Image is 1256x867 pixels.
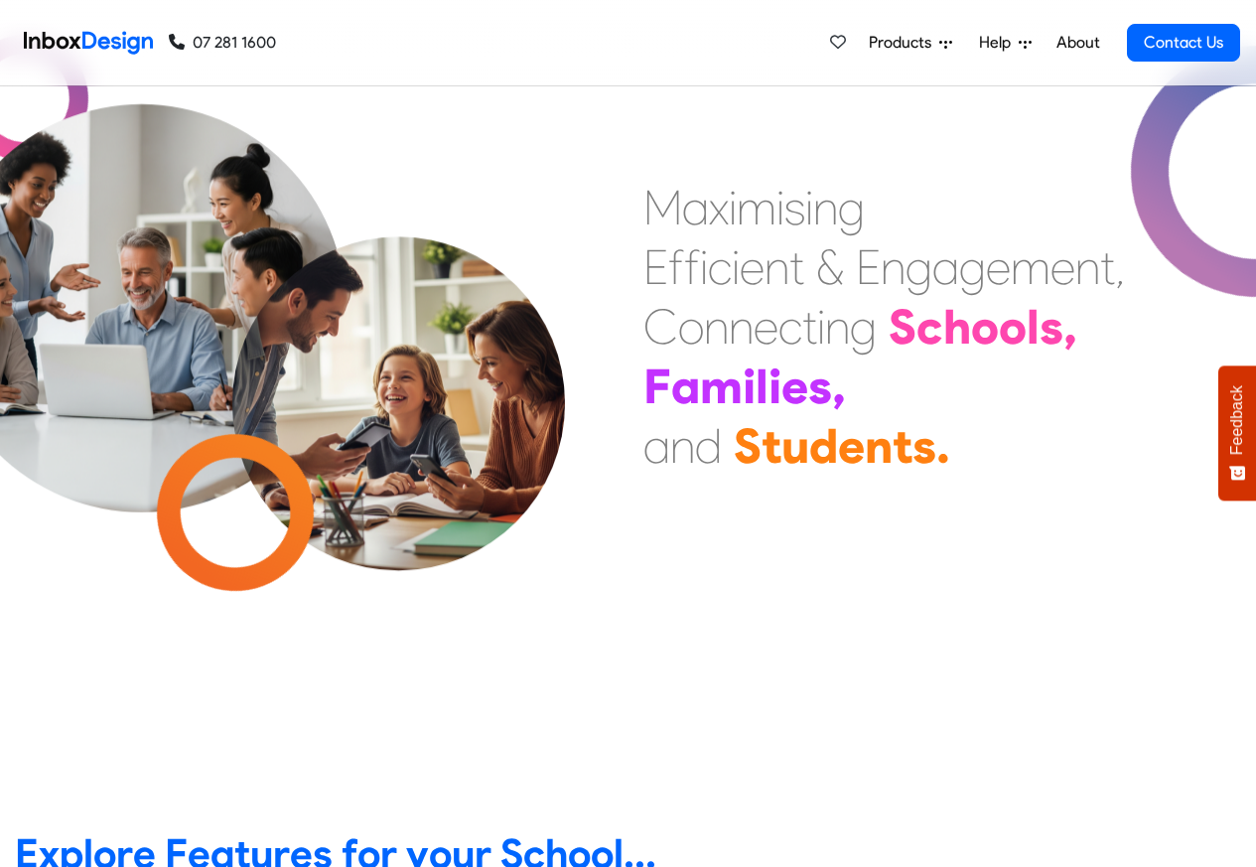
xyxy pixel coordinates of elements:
div: a [932,237,959,297]
div: a [671,357,700,416]
span: Feedback [1228,385,1246,455]
div: a [682,178,709,237]
div: t [802,297,817,357]
div: g [838,178,865,237]
div: t [893,416,912,476]
div: u [781,416,809,476]
div: S [734,416,762,476]
div: m [700,357,743,416]
div: t [789,237,804,297]
div: E [643,237,668,297]
div: & [816,237,844,297]
div: s [808,357,832,416]
div: s [912,416,936,476]
div: h [943,297,971,357]
a: Help [971,23,1040,63]
button: Feedback - Show survey [1218,365,1256,501]
div: n [813,178,838,237]
span: Products [869,31,939,55]
div: F [643,357,671,416]
div: , [1115,237,1125,297]
div: c [708,237,732,297]
div: f [684,237,700,297]
div: i [729,178,737,237]
a: Products [861,23,960,63]
div: o [999,297,1027,357]
span: Help [979,31,1019,55]
div: c [778,297,802,357]
div: n [865,416,893,476]
div: e [986,237,1011,297]
div: i [776,178,784,237]
div: i [700,237,708,297]
div: e [1050,237,1075,297]
div: C [643,297,678,357]
div: n [670,416,695,476]
div: i [805,178,813,237]
div: n [729,297,754,357]
div: c [916,297,943,357]
div: s [1040,297,1063,357]
div: i [732,237,740,297]
div: e [740,237,765,297]
div: i [743,357,756,416]
div: a [643,416,670,476]
div: n [765,237,789,297]
a: 07 281 1600 [169,31,276,55]
div: f [668,237,684,297]
div: n [881,237,906,297]
div: , [832,357,846,416]
div: M [643,178,682,237]
a: About [1050,23,1105,63]
div: n [825,297,850,357]
img: parents_with_child.png [191,162,607,578]
div: , [1063,297,1077,357]
div: s [784,178,805,237]
div: . [936,416,950,476]
div: m [737,178,776,237]
div: i [817,297,825,357]
div: o [678,297,704,357]
div: o [971,297,999,357]
div: i [768,357,781,416]
div: e [754,297,778,357]
div: d [809,416,838,476]
div: t [762,416,781,476]
div: x [709,178,729,237]
div: g [959,237,986,297]
div: m [1011,237,1050,297]
div: n [704,297,729,357]
div: S [889,297,916,357]
div: t [1100,237,1115,297]
div: n [1075,237,1100,297]
div: e [781,357,808,416]
div: g [850,297,877,357]
div: E [856,237,881,297]
div: g [906,237,932,297]
div: l [1027,297,1040,357]
div: e [838,416,865,476]
div: l [756,357,768,416]
a: Contact Us [1127,24,1240,62]
div: Maximising Efficient & Engagement, Connecting Schools, Families, and Students. [643,178,1125,476]
div: d [695,416,722,476]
